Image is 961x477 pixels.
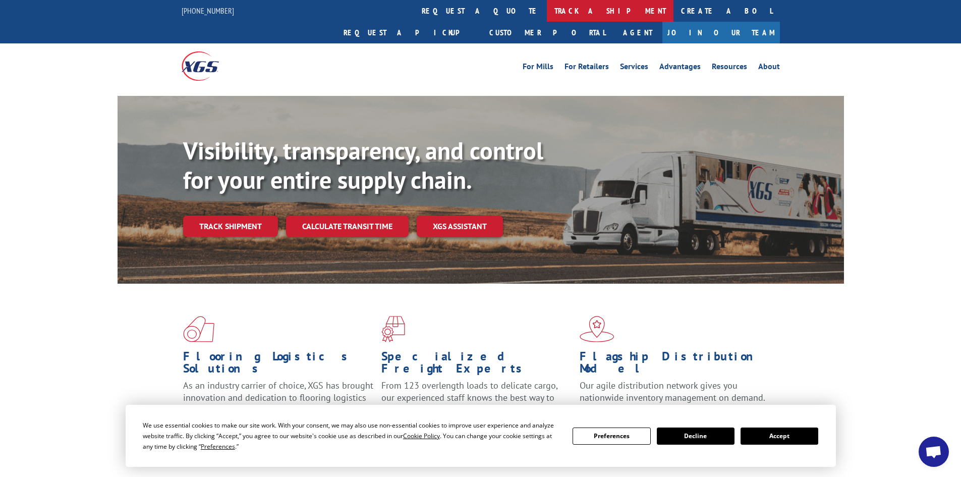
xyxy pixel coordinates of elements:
[580,350,770,380] h1: Flagship Distribution Model
[573,428,650,445] button: Preferences
[417,216,503,237] a: XGS ASSISTANT
[183,350,374,380] h1: Flooring Logistics Solutions
[381,316,405,342] img: xgs-icon-focused-on-flooring-red
[336,22,482,43] a: Request a pickup
[919,437,949,467] div: Open chat
[381,380,572,425] p: From 123 overlength loads to delicate cargo, our experienced staff knows the best way to move you...
[182,6,234,16] a: [PHONE_NUMBER]
[183,316,214,342] img: xgs-icon-total-supply-chain-intelligence-red
[620,63,648,74] a: Services
[143,420,560,452] div: We use essential cookies to make our site work. With your consent, we may also use non-essential ...
[580,316,614,342] img: xgs-icon-flagship-distribution-model-red
[580,380,765,403] span: Our agile distribution network gives you nationwide inventory management on demand.
[482,22,613,43] a: Customer Portal
[201,442,235,451] span: Preferences
[758,63,780,74] a: About
[613,22,662,43] a: Agent
[659,63,701,74] a: Advantages
[183,216,278,237] a: Track shipment
[523,63,553,74] a: For Mills
[403,432,440,440] span: Cookie Policy
[286,216,409,237] a: Calculate transit time
[564,63,609,74] a: For Retailers
[741,428,818,445] button: Accept
[183,380,373,415] span: As an industry carrier of choice, XGS has brought innovation and dedication to flooring logistics...
[381,350,572,380] h1: Specialized Freight Experts
[662,22,780,43] a: Join Our Team
[126,405,836,467] div: Cookie Consent Prompt
[712,63,747,74] a: Resources
[657,428,734,445] button: Decline
[183,135,543,195] b: Visibility, transparency, and control for your entire supply chain.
